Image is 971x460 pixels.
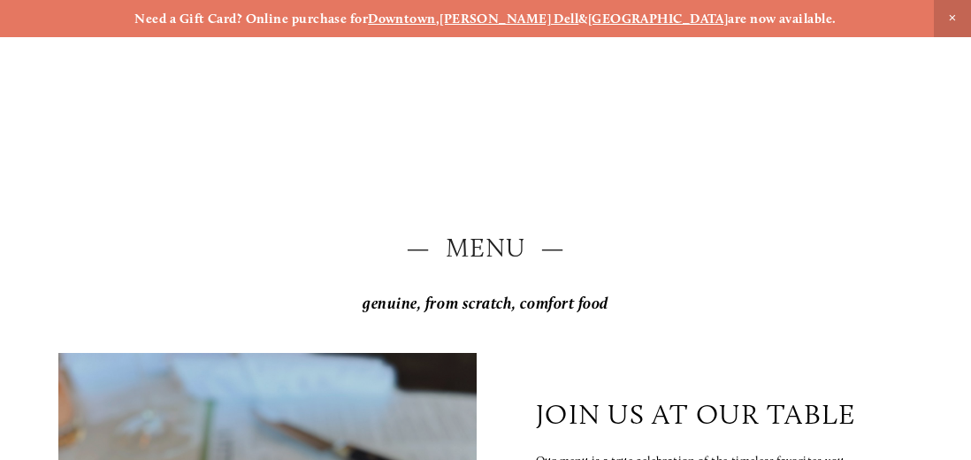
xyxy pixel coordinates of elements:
[728,11,836,27] strong: are now available.
[134,11,368,27] strong: Need a Gift Card? Online purchase for
[58,230,913,266] h2: — Menu —
[363,294,608,313] em: genuine, from scratch, comfort food
[536,397,855,431] p: join us at our table
[368,11,436,27] a: Downtown
[588,11,729,27] a: [GEOGRAPHIC_DATA]
[578,11,587,27] strong: &
[436,11,440,27] strong: ,
[440,11,578,27] a: [PERSON_NAME] Dell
